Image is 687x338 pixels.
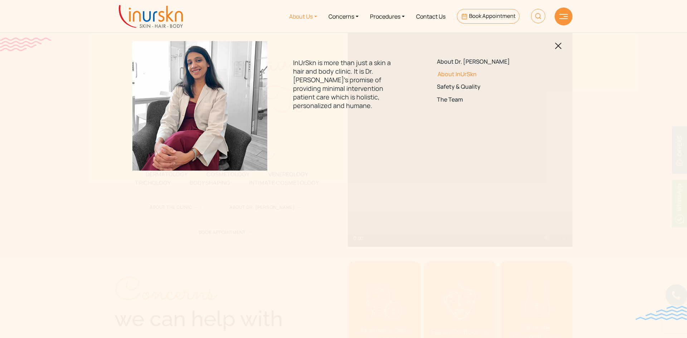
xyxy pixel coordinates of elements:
[437,83,537,90] a: Safety & Quality
[283,3,323,30] a: About Us
[457,9,520,24] a: Book Appointment
[437,96,537,103] a: The Team
[364,3,410,30] a: Procedures
[323,3,364,30] a: Concerns
[437,58,537,65] a: About Dr. [PERSON_NAME]
[132,41,267,171] img: menuabout
[410,3,451,30] a: Contact Us
[119,5,183,28] img: inurskn-logo
[559,14,568,19] img: hamLine.svg
[531,9,545,23] img: HeaderSearch
[293,58,394,110] p: InUrSkn is more than just a skin a hair and body clinic. It is Dr. [PERSON_NAME]'s promise of pro...
[437,71,537,78] a: About InUrSkn
[555,43,562,49] img: blackclosed
[469,12,516,20] span: Book Appointment
[635,306,687,320] img: bluewave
